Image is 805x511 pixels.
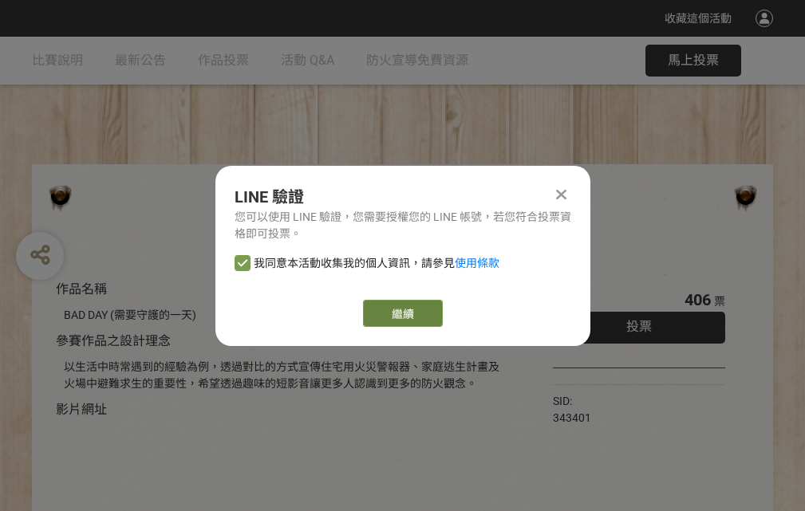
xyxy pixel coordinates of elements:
a: 比賽說明 [32,37,83,85]
span: 比賽說明 [32,53,83,68]
span: 票 [714,295,725,308]
div: 以生活中時常遇到的經驗為例，透過對比的方式宣傳住宅用火災警報器、家庭逃生計畫及火場中避難求生的重要性，希望透過趣味的短影音讓更多人認識到更多的防火觀念。 [64,359,505,392]
span: 投票 [626,319,652,334]
span: 參賽作品之設計理念 [56,333,171,348]
button: 馬上投票 [645,45,741,77]
a: 作品投票 [198,37,249,85]
div: LINE 驗證 [235,185,571,209]
span: 406 [685,290,711,309]
div: BAD DAY (需要守護的一天) [64,307,505,324]
span: 最新公告 [115,53,166,68]
span: 收藏這個活動 [665,12,732,25]
span: 馬上投票 [668,53,719,68]
span: SID: 343401 [553,395,591,424]
a: 防火宣導免費資源 [366,37,468,85]
div: 您可以使用 LINE 驗證，您需要授權您的 LINE 帳號，若您符合投票資格即可投票。 [235,209,571,242]
span: 活動 Q&A [281,53,334,68]
a: 使用條款 [455,257,499,269]
iframe: Facebook Share [595,393,675,409]
a: 活動 Q&A [281,37,334,85]
a: 繼續 [363,300,443,327]
span: 作品投票 [198,53,249,68]
span: 影片網址 [56,402,107,417]
span: 作品名稱 [56,281,107,297]
span: 我同意本活動收集我的個人資訊，請參見 [254,255,499,272]
span: 防火宣導免費資源 [366,53,468,68]
a: 最新公告 [115,37,166,85]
